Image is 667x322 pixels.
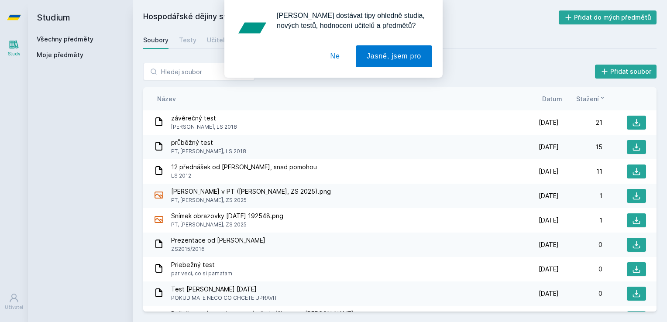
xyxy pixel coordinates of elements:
[5,304,23,311] div: Uživatel
[559,143,602,151] div: 15
[154,214,164,227] div: PNG
[171,245,265,253] span: ZS2015/2016
[542,94,562,103] button: Datum
[559,265,602,274] div: 0
[171,309,354,318] span: Ručně psané a naskenované přednášky pana [PERSON_NAME]
[559,167,602,176] div: 11
[171,196,331,205] span: PT, [PERSON_NAME], ZS 2025
[171,163,317,171] span: 12 přednášek od [PERSON_NAME], snad pomohou
[171,138,246,147] span: průběžný test
[320,45,351,67] button: Ne
[559,118,602,127] div: 21
[171,114,237,123] span: závěrečný test
[171,123,237,131] span: [PERSON_NAME], LS 2018
[171,260,232,269] span: Priebežný test
[356,45,432,67] button: Jasně, jsem pro
[171,147,246,156] span: PT, [PERSON_NAME], LS 2018
[559,216,602,225] div: 1
[559,192,602,200] div: 1
[576,94,606,103] button: Stažení
[157,94,176,103] button: Název
[539,167,559,176] span: [DATE]
[539,216,559,225] span: [DATE]
[171,220,283,229] span: PT, [PERSON_NAME], ZS 2025
[171,294,277,302] span: POKUD MATE NECO CO CHCETE UPRAVIT
[539,118,559,127] span: [DATE]
[559,289,602,298] div: 0
[171,187,331,196] span: [PERSON_NAME] v PT ([PERSON_NAME], ZS 2025).png
[539,192,559,200] span: [DATE]
[2,288,26,315] a: Uživatel
[270,10,432,31] div: [PERSON_NAME] dostávat tipy ohledně studia, nových testů, hodnocení učitelů a předmětů?
[539,289,559,298] span: [DATE]
[539,143,559,151] span: [DATE]
[171,285,277,294] span: Test [PERSON_NAME] [DATE]
[171,236,265,245] span: Prezentace od [PERSON_NAME]
[539,240,559,249] span: [DATE]
[235,10,270,45] img: notification icon
[576,94,599,103] span: Stažení
[559,240,602,249] div: 0
[539,265,559,274] span: [DATE]
[171,212,283,220] span: Snímek obrazovky [DATE] 192548.png
[171,269,232,278] span: par veci, co si pamatam
[154,190,164,202] div: PNG
[171,171,317,180] span: LS 2012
